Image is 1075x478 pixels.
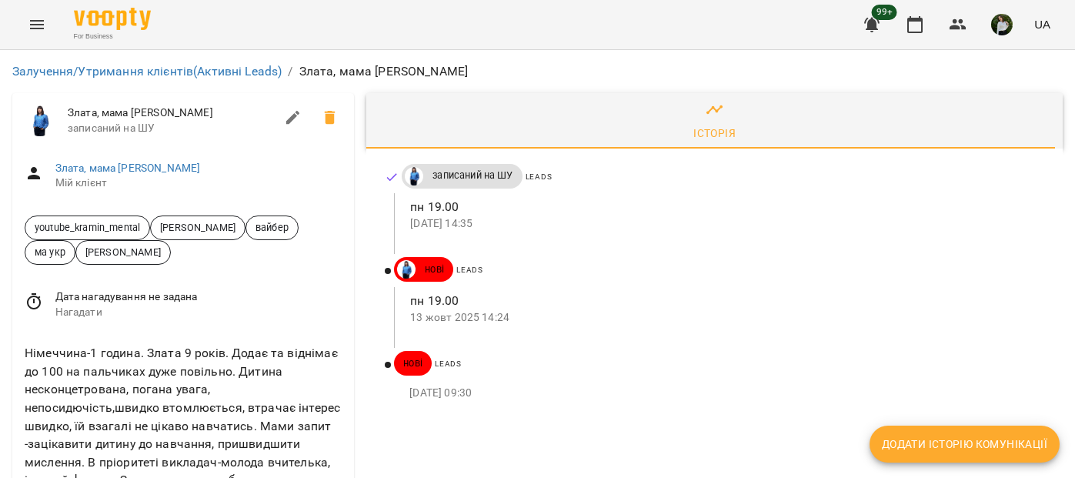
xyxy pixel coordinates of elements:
span: UA [1034,16,1050,32]
span: записаний на ШУ [423,169,522,182]
p: пн 19.00 [410,198,1038,216]
img: Дащенко Аня [405,167,423,186]
a: Залучення/Утримання клієнтів(Активні Leads) [12,64,282,79]
p: [DATE] 09:30 [409,386,1038,401]
img: Дащенко Аня [25,105,55,136]
span: ма укр [25,245,75,259]
span: [PERSON_NAME] [76,245,170,259]
a: Дащенко Аня [402,167,423,186]
span: Злата, мама [PERSON_NAME] [68,105,275,121]
span: youtube_kramin_mental [25,220,149,235]
span: нові [394,356,432,370]
button: UA [1028,10,1057,38]
span: 99+ [872,5,897,20]
span: Leads [456,266,483,274]
img: Voopty Logo [74,8,151,30]
span: For Business [74,32,151,42]
span: Leads [435,359,462,368]
nav: breadcrumb [12,62,1063,81]
button: Menu [18,6,55,43]
p: 13 жовт 2025 14:24 [410,310,1038,326]
span: Додати історію комунікації [882,435,1047,453]
span: [PERSON_NAME] [151,220,245,235]
p: Злата, мама [PERSON_NAME] [299,62,469,81]
a: Дащенко Аня [394,260,416,279]
span: вайбер [246,220,298,235]
span: Дата нагадування не задана [55,289,342,305]
img: Дащенко Аня [397,260,416,279]
a: Злата, мама [PERSON_NAME] [55,162,201,174]
li: / [288,62,292,81]
span: Мій клієнт [55,175,342,191]
div: Історія [693,124,736,142]
span: нові [416,262,453,276]
span: записаний на ШУ [68,121,275,136]
img: 6b662c501955233907b073253d93c30f.jpg [991,14,1013,35]
p: [DATE] 14:35 [410,216,1038,232]
p: пн 19.00 [410,292,1038,310]
button: Додати історію комунікації [870,426,1060,463]
span: Leads [526,172,553,181]
span: Нагадати [55,305,342,320]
